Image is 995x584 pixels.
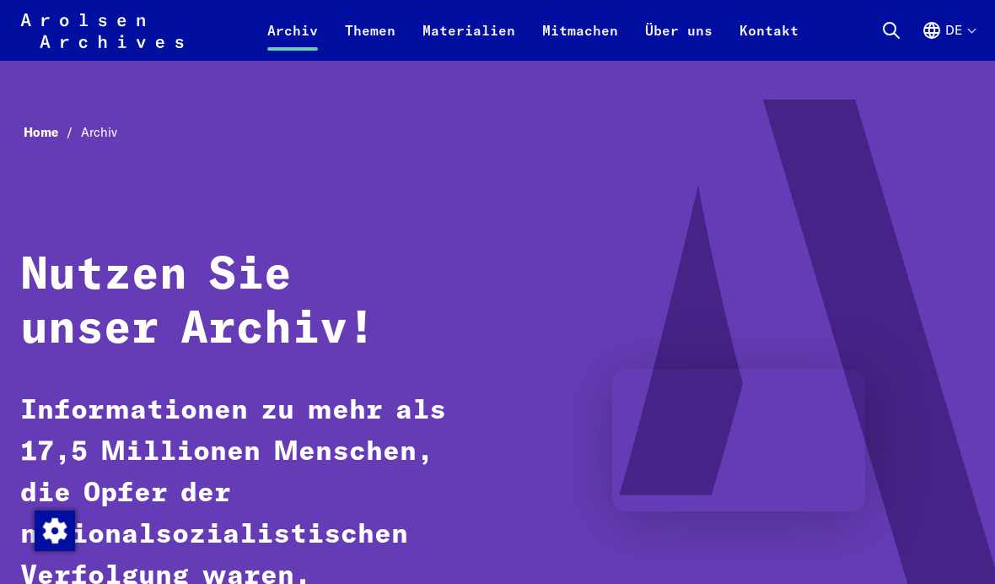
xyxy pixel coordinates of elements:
span: Archiv [81,124,117,140]
a: Materialien [409,20,529,61]
a: Archiv [254,20,331,61]
div: Zustimmung ändern [34,510,74,550]
button: Deutsch, Sprachauswahl [922,20,975,61]
h1: Nutzen Sie unser Archiv! [20,249,468,358]
a: Home [24,124,81,140]
nav: Breadcrumb [20,120,975,145]
a: Über uns [632,20,726,61]
img: Zustimmung ändern [35,511,75,551]
a: Mitmachen [529,20,632,61]
a: Kontakt [726,20,812,61]
nav: Primär [254,10,812,51]
a: Themen [331,20,409,61]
